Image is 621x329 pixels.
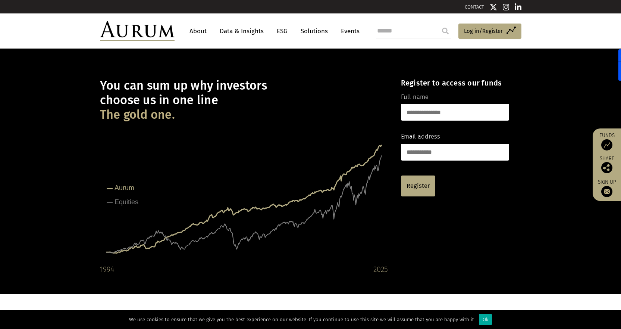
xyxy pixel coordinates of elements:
span: Log in/Register [464,27,503,35]
img: Linkedin icon [515,3,521,11]
img: Aurum [100,21,175,41]
img: Access Funds [601,139,612,150]
label: Email address [401,132,440,142]
a: Register [401,176,435,196]
a: Sign up [596,179,617,197]
div: Share [596,156,617,173]
a: CONTACT [465,4,484,10]
a: ESG [273,24,291,38]
img: Sign up to our newsletter [601,186,612,197]
div: 1994 [100,263,114,275]
a: Log in/Register [458,24,521,39]
a: About [186,24,210,38]
a: Solutions [297,24,332,38]
img: Share this post [601,162,612,173]
img: Instagram icon [503,3,509,11]
a: Funds [596,132,617,150]
img: Twitter icon [490,3,497,11]
input: Submit [438,24,453,38]
div: Ok [479,314,492,325]
h1: You can sum up why investors choose us in one line [100,78,388,122]
h4: Register to access our funds [401,78,509,87]
a: Events [337,24,360,38]
tspan: Equities [115,198,138,206]
a: Data & Insights [216,24,267,38]
span: The gold one. [100,108,175,122]
div: 2025 [373,263,388,275]
label: Full name [401,92,429,102]
tspan: Aurum [115,184,134,192]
